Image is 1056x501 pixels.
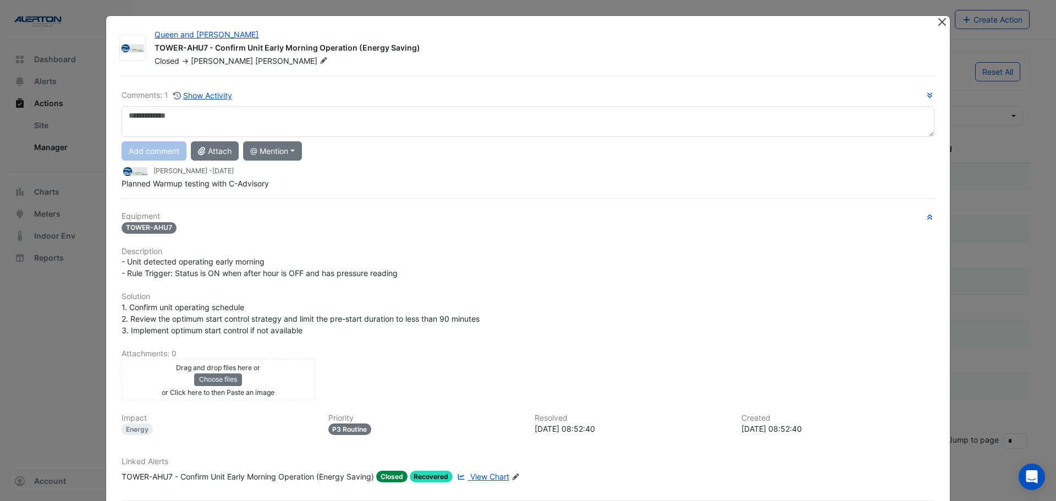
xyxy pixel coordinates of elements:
span: Closed [376,471,408,482]
button: Choose files [194,373,242,386]
span: TOWER-AHU7 [122,222,177,234]
h6: Resolved [535,414,728,423]
h6: Linked Alerts [122,457,934,466]
fa-icon: Edit Linked Alerts [512,473,520,481]
h6: Impact [122,414,315,423]
button: Show Activity [173,89,233,102]
h6: Solution [122,292,934,301]
div: Comments: 1 [122,89,233,102]
small: [PERSON_NAME] - [153,166,234,176]
span: Recovered [410,471,453,482]
h6: Description [122,247,934,256]
span: Planned Warmup testing with C-Advisory [122,179,269,188]
div: Open Intercom Messenger [1019,464,1045,490]
small: Drag and drop files here or [176,364,260,372]
button: @ Mention [243,141,302,161]
h6: Priority [328,414,522,423]
div: [DATE] 08:52:40 [535,423,728,434]
span: [PERSON_NAME] [191,56,253,65]
div: Energy [122,423,153,435]
h6: Equipment [122,212,934,221]
span: 1. Confirm unit operating schedule 2. Review the optimum start control strategy and limit the pre... [122,302,480,335]
button: Attach [191,141,239,161]
div: [DATE] 08:52:40 [741,423,935,434]
img: D&E Air Conditioning [120,43,145,54]
h6: Attachments: 0 [122,349,934,359]
button: Close [936,16,948,27]
small: or Click here to then Paste an image [162,388,274,397]
span: Closed [155,56,179,65]
span: -> [182,56,189,65]
a: View Chart [455,471,509,482]
div: TOWER-AHU7 - Confirm Unit Early Morning Operation (Energy Saving) [122,471,374,482]
span: 2025-08-04 08:52:40 [212,167,234,175]
h6: Created [741,414,935,423]
a: Queen and [PERSON_NAME] [155,30,258,39]
span: View Chart [470,472,509,481]
span: [PERSON_NAME] [255,56,330,67]
img: D&E Air Conditioning [122,166,149,178]
div: P3 Routine [328,423,372,435]
div: TOWER-AHU7 - Confirm Unit Early Morning Operation (Energy Saving) [155,42,923,56]
span: - Unit detected operating early morning - Rule Trigger: Status is ON when after hour is OFF and h... [122,257,398,278]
